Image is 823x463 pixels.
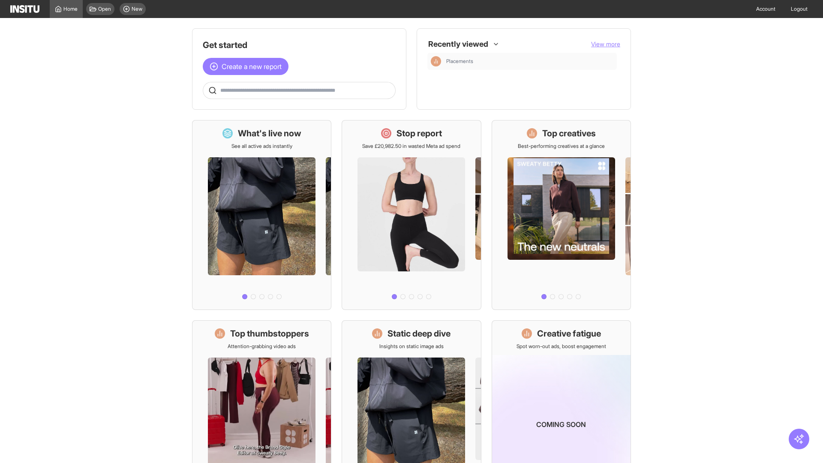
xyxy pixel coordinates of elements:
[492,120,631,310] a: Top creativesBest-performing creatives at a glance
[362,143,460,150] p: Save £20,982.50 in wasted Meta ad spend
[230,328,309,340] h1: Top thumbstoppers
[446,58,473,65] span: Placements
[203,58,288,75] button: Create a new report
[396,127,442,139] h1: Stop report
[446,58,613,65] span: Placements
[591,40,620,48] button: View more
[431,56,441,66] div: Insights
[203,39,396,51] h1: Get started
[132,6,142,12] span: New
[518,143,605,150] p: Best-performing creatives at a glance
[238,127,301,139] h1: What's live now
[379,343,444,350] p: Insights on static image ads
[342,120,481,310] a: Stop reportSave £20,982.50 in wasted Meta ad spend
[387,328,451,340] h1: Static deep dive
[231,143,292,150] p: See all active ads instantly
[228,343,296,350] p: Attention-grabbing video ads
[222,61,282,72] span: Create a new report
[98,6,111,12] span: Open
[10,5,39,13] img: Logo
[542,127,596,139] h1: Top creatives
[63,6,78,12] span: Home
[192,120,331,310] a: What's live nowSee all active ads instantly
